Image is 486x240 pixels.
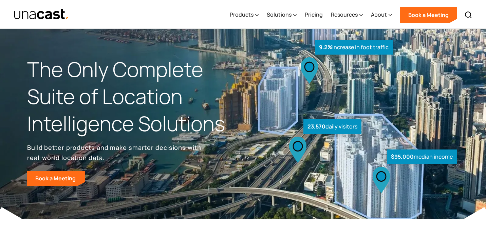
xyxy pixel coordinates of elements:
[319,43,332,51] strong: 9.2%
[371,1,392,29] div: About
[331,11,358,19] div: Resources
[267,11,292,19] div: Solutions
[267,1,297,29] div: Solutions
[27,142,204,163] p: Build better products and make smarter decisions with real-world location data.
[14,8,69,20] a: home
[14,8,69,20] img: Unacast text logo
[315,40,393,55] div: increase in foot traffic
[305,1,323,29] a: Pricing
[371,11,387,19] div: About
[387,149,457,164] div: median income
[230,11,254,19] div: Products
[391,153,414,160] strong: $95,000
[464,11,472,19] img: Search icon
[230,1,259,29] div: Products
[307,123,325,130] strong: 23,570
[400,7,457,23] a: Book a Meeting
[331,1,363,29] div: Resources
[27,171,85,186] a: Book a Meeting
[27,56,243,137] h1: The Only Complete Suite of Location Intelligence Solutions
[303,119,361,134] div: daily visitors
